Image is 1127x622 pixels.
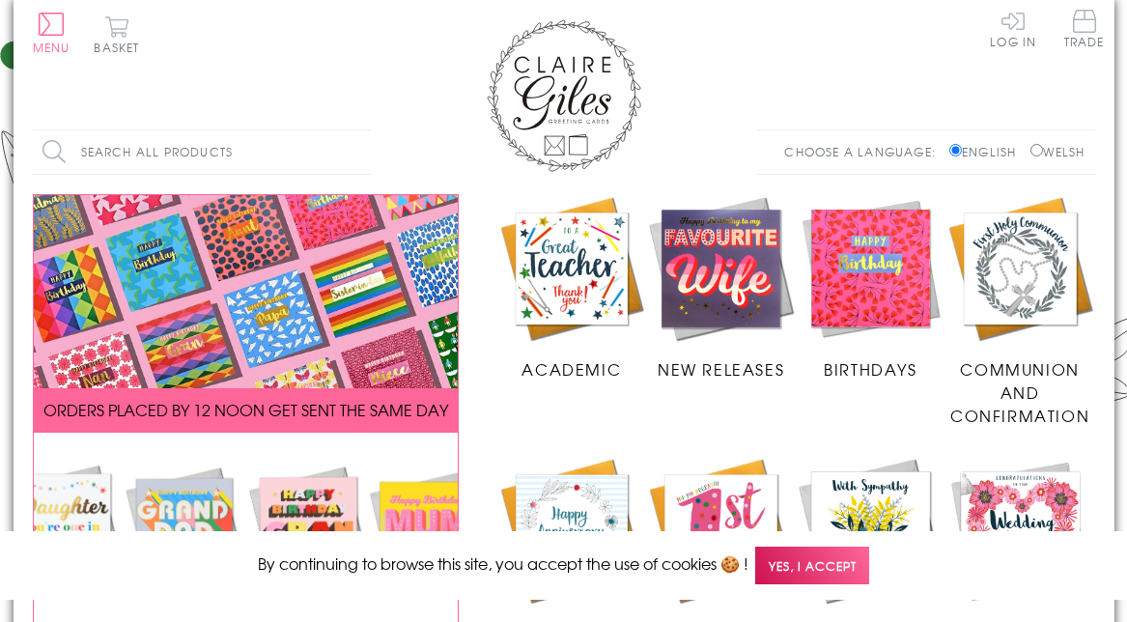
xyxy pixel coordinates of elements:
[949,144,962,156] input: English
[352,130,371,174] input: Search
[1030,144,1043,156] input: Welsh
[1064,10,1105,51] a: Trade
[487,19,641,172] img: Claire Giles Greetings Cards
[521,357,621,381] span: Academic
[796,194,945,382] a: Birthdays
[497,194,647,382] a: Academic
[949,143,1026,160] label: English
[1064,10,1105,47] span: Trade
[658,357,784,381] span: New Releases
[43,398,448,421] span: ORDERS PLACED BY 12 NOON GET SENT THE SAME DAY
[945,194,1095,428] a: Communion and Confirmation
[950,357,1089,427] span: Communion and Confirmation
[91,15,144,53] button: Basket
[1030,143,1085,160] label: Welsh
[755,547,869,584] span: Yes, I accept
[824,357,916,381] span: Birthdays
[990,10,1036,47] a: Log In
[784,143,945,160] p: Choose a language:
[33,13,70,53] button: Menu
[33,39,70,56] span: Menu
[646,194,796,382] a: New Releases
[33,130,371,174] input: Search all products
